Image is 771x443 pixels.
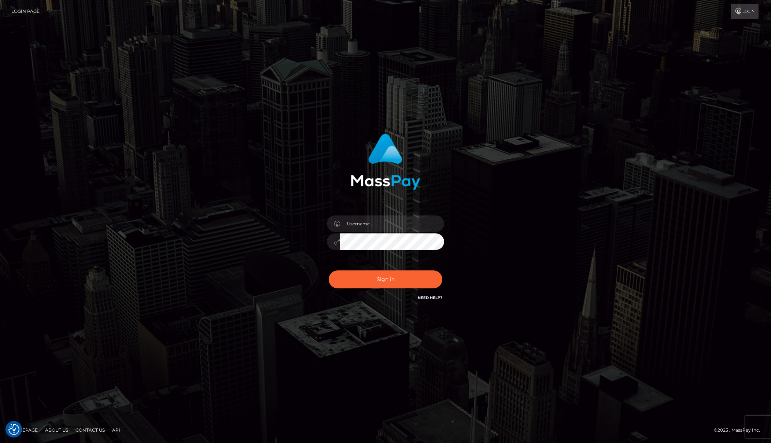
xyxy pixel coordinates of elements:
a: API [109,424,123,436]
a: Homepage [8,424,41,436]
a: Login Page [11,4,40,19]
a: Login [731,4,759,19]
a: About Us [42,424,71,436]
input: Username... [340,215,444,232]
img: MassPay Login [351,134,420,190]
button: Consent Preferences [8,424,19,435]
a: Contact Us [73,424,108,436]
a: Need Help? [418,295,442,300]
button: Sign in [329,270,442,288]
div: © 2025 , MassPay Inc. [714,426,766,434]
img: Revisit consent button [8,424,19,435]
